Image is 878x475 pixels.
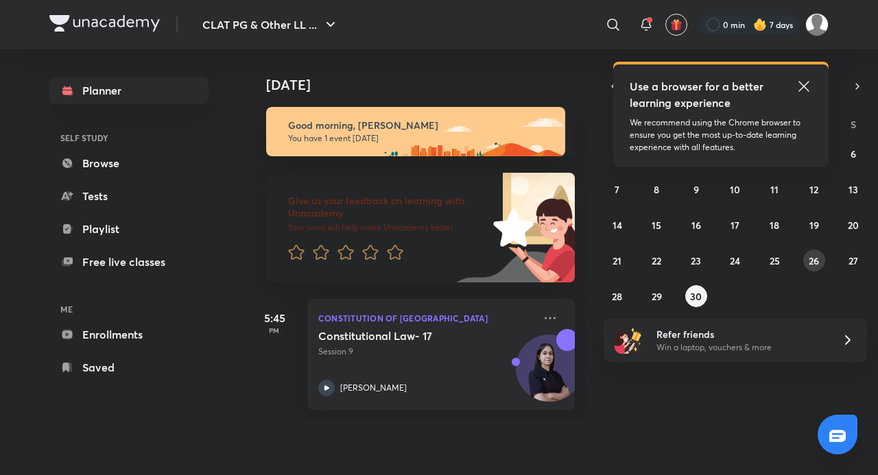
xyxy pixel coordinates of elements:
[266,77,589,93] h4: [DATE]
[842,178,864,200] button: September 13, 2025
[685,178,707,200] button: September 9, 2025
[803,178,825,200] button: September 12, 2025
[49,149,209,177] a: Browse
[630,78,766,111] h5: Use a browser for a better learning experience
[606,214,628,236] button: September 14, 2025
[763,214,785,236] button: September 18, 2025
[730,254,740,267] abbr: September 24, 2025
[606,178,628,200] button: September 7, 2025
[266,107,565,156] img: morning
[247,326,302,334] p: PM
[842,214,864,236] button: September 20, 2025
[848,219,859,232] abbr: September 20, 2025
[615,326,642,354] img: referral
[691,254,701,267] abbr: September 23, 2025
[654,183,659,196] abbr: September 8, 2025
[194,11,347,38] button: CLAT PG & Other LL ...
[685,249,707,271] button: September 23, 2025
[842,249,864,271] button: September 27, 2025
[288,133,553,144] p: You have 1 event [DATE]
[665,14,687,36] button: avatar
[842,143,864,165] button: September 6, 2025
[318,310,534,326] p: Constitution of [GEOGRAPHIC_DATA]
[652,290,662,303] abbr: September 29, 2025
[645,249,667,271] button: September 22, 2025
[49,15,160,32] img: Company Logo
[724,214,746,236] button: September 17, 2025
[763,249,785,271] button: September 25, 2025
[288,195,488,219] h6: Give us your feedback on learning with Unacademy
[49,77,209,104] a: Planner
[645,178,667,200] button: September 8, 2025
[670,19,683,31] img: avatar
[691,219,701,232] abbr: September 16, 2025
[49,182,209,210] a: Tests
[49,297,209,321] h6: ME
[809,183,818,196] abbr: September 12, 2025
[645,285,667,307] button: September 29, 2025
[851,118,856,131] abbr: Saturday
[685,214,707,236] button: September 16, 2025
[652,219,661,232] abbr: September 15, 2025
[724,178,746,200] button: September 10, 2025
[693,183,699,196] abbr: September 9, 2025
[809,254,819,267] abbr: September 26, 2025
[49,321,209,348] a: Enrollments
[288,222,488,233] p: Your word will help make Unacademy better
[612,290,622,303] abbr: September 28, 2025
[447,173,575,282] img: feedback_image
[809,219,819,232] abbr: September 19, 2025
[731,219,739,232] abbr: September 17, 2025
[770,183,779,196] abbr: September 11, 2025
[606,249,628,271] button: September 21, 2025
[288,119,553,132] h6: Good morning, [PERSON_NAME]
[606,285,628,307] button: September 28, 2025
[645,214,667,236] button: September 15, 2025
[763,178,785,200] button: September 11, 2025
[318,329,489,343] h5: Constitutional Law- 17
[805,13,829,36] img: Adithyan
[630,117,812,154] p: We recommend using the Chrome browser to ensure you get the most up-to-date learning experience w...
[615,183,619,196] abbr: September 7, 2025
[652,254,661,267] abbr: September 22, 2025
[656,327,825,341] h6: Refer friends
[656,341,825,354] p: Win a laptop, vouchers & more
[753,18,767,32] img: streak
[851,147,856,160] abbr: September 6, 2025
[690,290,702,303] abbr: September 30, 2025
[803,214,825,236] button: September 19, 2025
[49,354,209,381] a: Saved
[49,248,209,276] a: Free live classes
[613,219,622,232] abbr: September 14, 2025
[724,249,746,271] button: September 24, 2025
[770,254,780,267] abbr: September 25, 2025
[770,219,779,232] abbr: September 18, 2025
[517,342,582,408] img: Avatar
[49,215,209,243] a: Playlist
[685,285,707,307] button: September 30, 2025
[803,249,825,271] button: September 26, 2025
[849,183,858,196] abbr: September 13, 2025
[49,126,209,149] h6: SELF STUDY
[730,183,740,196] abbr: September 10, 2025
[340,382,407,394] p: [PERSON_NAME]
[247,310,302,326] h5: 5:45
[49,15,160,35] a: Company Logo
[318,345,534,358] p: Session 9
[849,254,858,267] abbr: September 27, 2025
[613,254,621,267] abbr: September 21, 2025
